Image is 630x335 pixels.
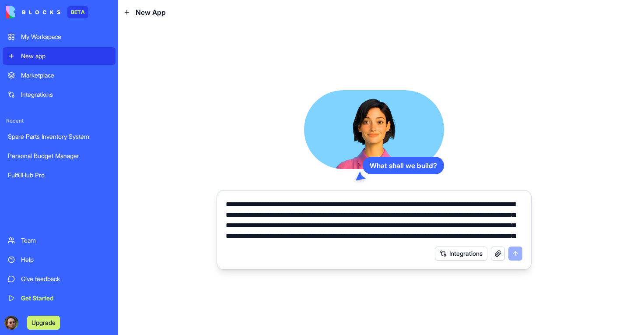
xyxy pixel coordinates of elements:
[21,236,110,245] div: Team
[8,132,110,141] div: Spare Parts Inventory System
[6,6,60,18] img: logo
[4,316,18,330] img: ACg8ocLOzJOMfx9isZ1m78W96V-9B_-F0ZO2mgTmhXa4GGAzbULkhUdz=s96-c
[21,275,110,283] div: Give feedback
[3,117,115,124] span: Recent
[363,157,444,174] div: What shall we build?
[21,71,110,80] div: Marketplace
[136,7,166,18] span: New App
[435,247,487,261] button: Integrations
[27,316,60,330] button: Upgrade
[3,128,115,145] a: Spare Parts Inventory System
[67,6,88,18] div: BETA
[21,255,110,264] div: Help
[3,86,115,103] a: Integrations
[3,166,115,184] a: FulfillHub Pro
[21,52,110,60] div: New app
[27,318,60,327] a: Upgrade
[8,152,110,160] div: Personal Budget Manager
[21,32,110,41] div: My Workspace
[3,47,115,65] a: New app
[6,6,88,18] a: BETA
[3,67,115,84] a: Marketplace
[3,147,115,165] a: Personal Budget Manager
[21,294,110,303] div: Get Started
[3,232,115,249] a: Team
[3,289,115,307] a: Get Started
[21,90,110,99] div: Integrations
[3,251,115,268] a: Help
[8,171,110,180] div: FulfillHub Pro
[3,270,115,288] a: Give feedback
[3,28,115,46] a: My Workspace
